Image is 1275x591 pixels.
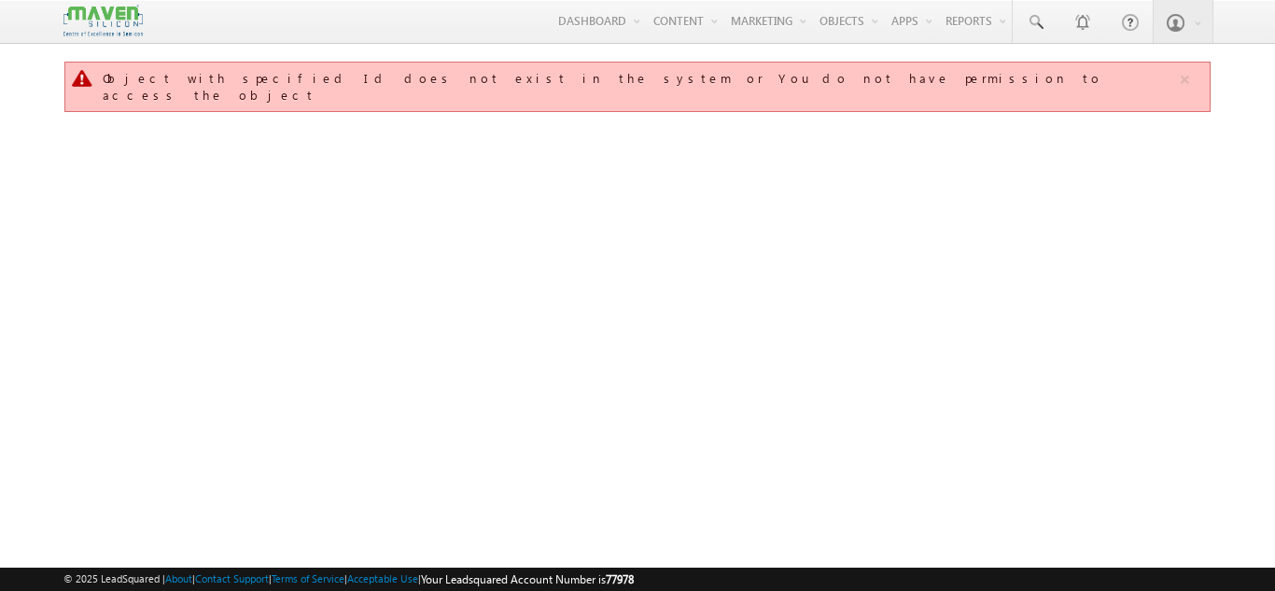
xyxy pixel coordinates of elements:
span: © 2025 LeadSquared | | | | | [63,570,634,588]
span: 77978 [606,572,634,586]
span: Your Leadsquared Account Number is [421,572,634,586]
a: Contact Support [195,572,269,584]
a: Acceptable Use [347,572,418,584]
div: Object with specified Id does not exist in the system or You do not have permission to access the... [103,70,1176,104]
a: About [165,572,192,584]
a: Terms of Service [272,572,344,584]
img: Custom Logo [63,5,142,37]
